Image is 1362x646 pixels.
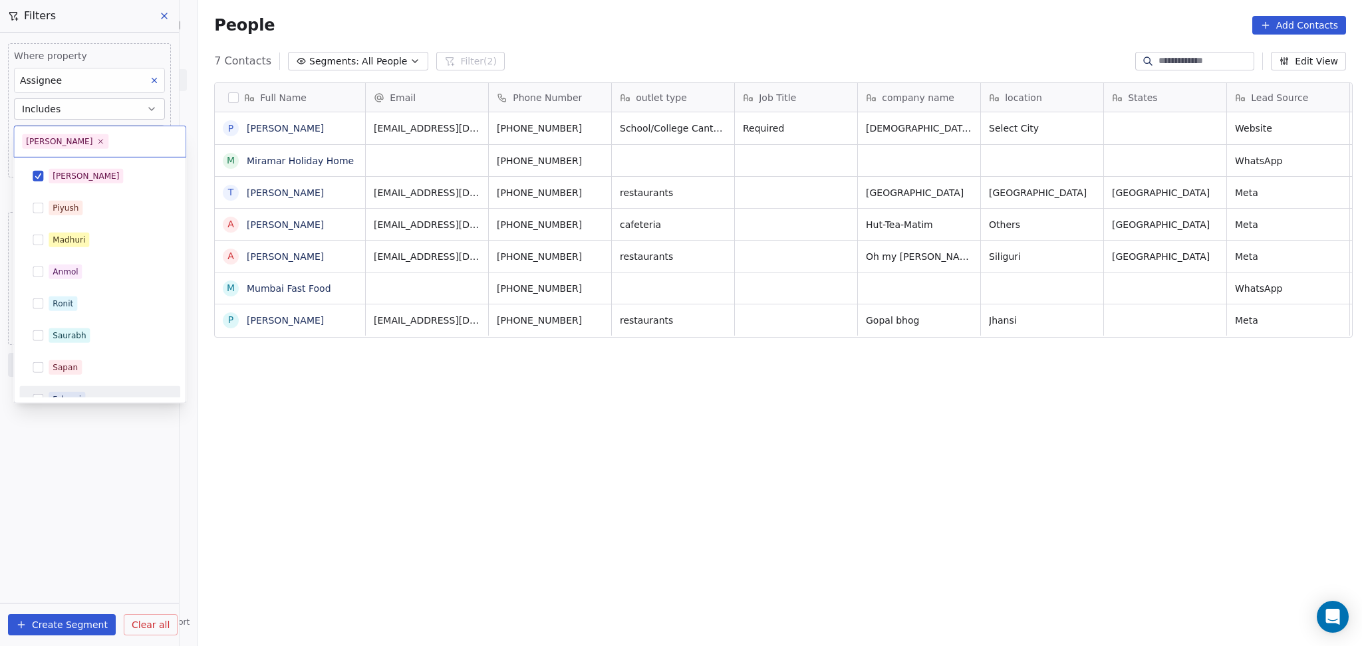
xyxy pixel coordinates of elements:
div: Anmol [53,266,78,278]
div: Madhuri [53,234,85,246]
div: [PERSON_NAME] [26,136,92,148]
div: Ronit [53,298,73,310]
div: Piyush [53,202,78,214]
div: [PERSON_NAME] [53,170,119,182]
div: Suggestions [19,163,180,572]
div: Falguni [53,393,81,405]
div: Saurabh [53,330,86,342]
div: Sapan [53,362,78,374]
